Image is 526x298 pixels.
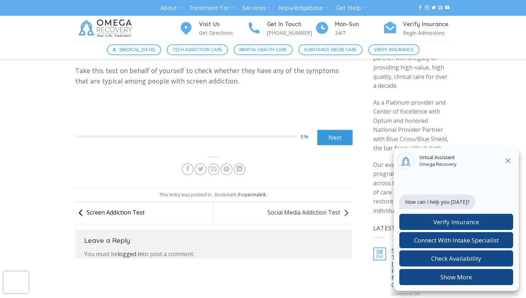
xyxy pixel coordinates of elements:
[373,160,451,216] p: Our evidence-based programs are delivered across the entire continuum of care to improve and rest...
[160,1,181,15] a: About
[438,5,443,10] a: Send us an email
[403,20,451,29] h4: Verify Insurance
[4,271,29,293] iframe: reCAPTCHA
[335,20,383,29] h4: Mon-Sun
[199,20,247,29] h4: Visit Us
[242,1,271,15] a: Services
[199,29,247,37] p: Get Directions
[208,163,220,175] a: Email to a Friend
[75,66,352,86] p: Take this test on behalf of yourself to check whether they have any of the symptoms that are typi...
[75,188,352,202] footer: This entry was posted in . Bookmark the .
[391,291,420,297] span: Comments Off
[298,44,362,55] a: Substance Abuse Care
[182,163,194,175] a: Share on Facebook
[335,29,383,37] p: 24/7
[107,44,161,55] a: [MEDICAL_DATA]
[167,44,228,55] a: Tech Addiction Care
[179,20,247,37] a: Visit Us Get Directions
[172,46,222,53] span: Tech Addiction Care
[234,44,293,55] a: Mental Health Care
[301,133,317,140] div: 0 %
[373,98,451,153] p: As a Platinum provider and Center of Excellence with Optum and honored National Provider Partner ...
[75,208,145,216] a: Screen Addiction Test
[418,5,422,10] a: Follow on Facebook
[245,191,266,198] a: permalink
[267,20,315,29] h4: Get In Touch
[234,163,245,175] a: Share on LinkedIn
[403,29,451,37] p: Begin Admissions
[432,5,436,10] a: Follow on Twitter
[445,5,449,10] a: Follow on YouTube
[391,247,451,289] a: Screen Addiction Treatment in [GEOGRAPHIC_DATA]: Finding Freedom from Constant Connectivity
[368,44,419,55] a: Verify Insurance
[383,20,451,37] a: Verify Insurance Begin Admissions
[304,46,356,53] span: Substance Abuse Care
[247,20,315,37] a: Get In Touch [PHONE_NUMBER]
[373,35,451,91] p: Omega Recovery has been recognized as a trusted partner with a legacy of providing high-value, hi...
[317,130,353,145] a: Next
[84,235,343,246] h3: Leave a Reply
[239,46,287,53] span: Mental Health Care
[189,1,234,15] a: Treatment For
[373,224,418,232] span: Latest Posts
[425,5,429,10] a: Follow on Instagram
[84,250,343,259] p: You must be to post a comment.
[195,163,206,175] a: Share on Twitter
[336,1,366,15] a: Get Help
[118,250,143,258] a: logged in
[120,46,155,53] span: [MEDICAL_DATA]
[374,46,413,53] span: Verify Insurance
[75,16,138,41] img: Omega Recovery
[221,163,233,175] a: Pin on Pinterest
[267,208,352,216] a: Social Media Addiction Test
[267,29,315,37] p: [PHONE_NUMBER]
[278,1,328,15] a: Knowledgebase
